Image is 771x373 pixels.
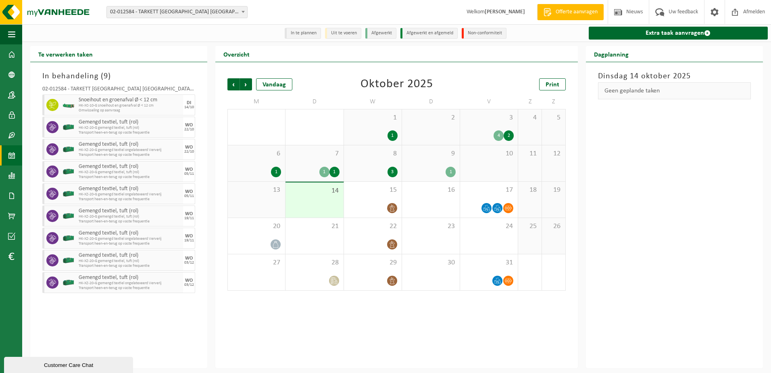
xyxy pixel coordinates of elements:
a: Extra taak aanvragen [589,27,768,40]
span: HK-XZ-20-G gemengd textiel, tuft (rol) [79,126,181,130]
div: 05/11 [184,194,194,198]
span: Volgende [240,78,252,90]
span: 9 [104,72,108,80]
div: 19/11 [184,216,194,220]
iframe: chat widget [4,355,135,373]
div: DI [187,101,191,105]
div: WO [185,256,193,261]
img: HK-XZ-20-GN-00 [63,232,75,244]
h2: Overzicht [215,46,258,62]
div: Oktober 2025 [360,78,433,90]
span: Transport heen-en-terug op vaste frequentie [79,130,181,135]
span: HK-XZ-20-G gemengd textiel ongelatexeerd Ververij [79,237,181,241]
span: Vorige [227,78,240,90]
span: Gemengd textiel, tuft (rol) [79,275,181,281]
img: HK-XZ-20-GN-00 [63,277,75,289]
li: Uit te voeren [325,28,361,39]
div: 1 [329,167,340,177]
span: 14 [290,186,339,195]
h2: Dagplanning [586,46,637,62]
span: HK-XZ-20-G gemengd textiel, tuft (rol) [79,170,181,175]
span: 16 [406,186,456,195]
span: HK-XZ-20-G gemengd textiel ongelatexeerd Ververij [79,148,181,153]
div: 03/12 [184,283,194,287]
span: 19 [546,186,561,195]
td: Z [518,94,542,109]
span: Transport heen-en-terug op vaste frequentie [79,153,181,157]
span: 26 [546,222,561,231]
div: 22/10 [184,128,194,132]
div: 3 [388,167,398,177]
h2: Te verwerken taken [30,46,101,62]
div: WO [185,167,193,172]
img: HK-XZ-20-GN-00 [63,254,75,266]
span: Offerte aanvragen [554,8,600,16]
span: 9 [406,149,456,158]
span: 25 [522,222,538,231]
td: D [285,94,344,109]
div: 2 [504,130,514,141]
span: 2 [406,113,456,122]
span: 6 [232,149,281,158]
span: 30 [406,258,456,267]
span: 10 [464,149,514,158]
span: HK-XC-10-G snoeihout en groenafval Ø < 12 cm [79,103,181,108]
img: HK-XC-10-GN-00 [63,102,75,108]
div: WO [185,234,193,239]
span: 27 [232,258,281,267]
div: WO [185,145,193,150]
li: Afgewerkt [365,28,396,39]
span: Print [546,82,559,88]
div: 02-012584 - TARKETT [GEOGRAPHIC_DATA] [GEOGRAPHIC_DATA] - [GEOGRAPHIC_DATA] [42,86,195,94]
span: 24 [464,222,514,231]
div: WO [185,212,193,216]
span: Gemengd textiel, tuft (rol) [79,163,181,170]
div: 1 [388,130,398,141]
div: 03/12 [184,261,194,265]
span: Gemengd textiel, tuft (rol) [79,230,181,237]
span: Transport heen-en-terug op vaste frequentie [79,175,181,180]
span: 18 [522,186,538,195]
span: 02-012584 - TARKETT DENDERMONDE NV - DENDERMONDE [107,6,247,18]
img: HK-XZ-20-GN-00 [63,121,75,133]
span: Transport heen-en-terug op vaste frequentie [79,264,181,268]
div: Geen geplande taken [598,82,751,99]
a: Print [539,78,566,90]
span: 20 [232,222,281,231]
span: 1 [348,113,398,122]
img: HK-XZ-20-GN-00 [63,166,75,178]
div: 1 [271,167,281,177]
span: Snoeihout en groenafval Ø < 12 cm [79,97,181,103]
span: Transport heen-en-terug op vaste frequentie [79,197,181,202]
a: Offerte aanvragen [537,4,604,20]
div: Vandaag [256,78,292,90]
span: Gemengd textiel, tuft (rol) [79,119,181,126]
span: 7 [290,149,339,158]
img: HK-XZ-20-GN-00 [63,210,75,222]
li: Afgewerkt en afgemeld [400,28,458,39]
span: 15 [348,186,398,195]
span: Transport heen-en-terug op vaste frequentie [79,219,181,224]
span: Transport heen-en-terug op vaste frequentie [79,286,181,291]
span: 29 [348,258,398,267]
div: 1 [319,167,329,177]
span: Gemengd textiel, tuft (rol) [79,252,181,259]
span: HK-XZ-20-G gemengd textiel ongelatexeerd Ververij [79,281,181,286]
span: 22 [348,222,398,231]
span: 8 [348,149,398,158]
span: 23 [406,222,456,231]
img: HK-XZ-20-GN-00 [63,188,75,200]
span: 11 [522,149,538,158]
li: Non-conformiteit [462,28,506,39]
span: Transport heen-en-terug op vaste frequentie [79,241,181,246]
span: Gemengd textiel, tuft (rol) [79,186,181,192]
span: 28 [290,258,339,267]
span: Gemengd textiel, tuft (rol) [79,208,181,214]
div: 22/10 [184,150,194,154]
img: HK-XZ-20-GN-00 [63,143,75,155]
span: 31 [464,258,514,267]
div: 1 [446,167,456,177]
li: In te plannen [285,28,321,39]
div: WO [185,123,193,128]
